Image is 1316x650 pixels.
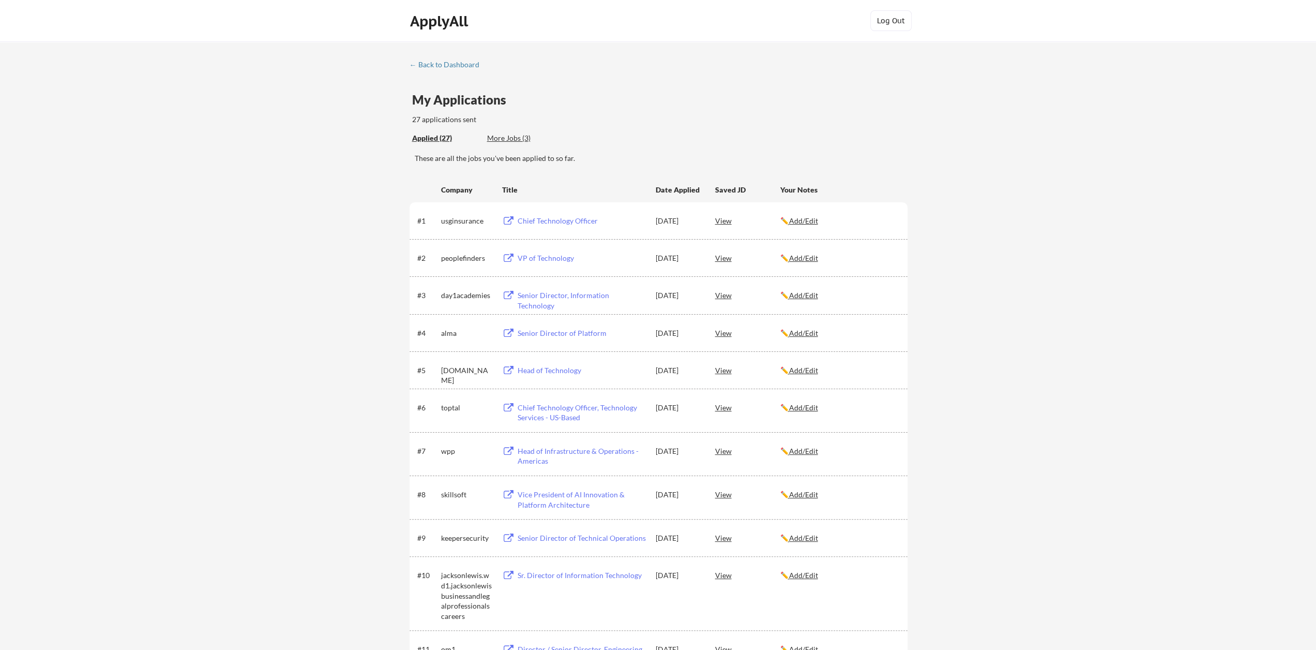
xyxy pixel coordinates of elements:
[412,133,479,143] div: Applied (27)
[441,533,493,543] div: keepersecurity
[487,133,563,143] div: More Jobs (3)
[715,566,780,584] div: View
[502,185,646,195] div: Title
[789,291,818,300] u: Add/Edit
[789,403,818,412] u: Add/Edit
[518,570,646,581] div: Sr. Director of Information Technology
[417,328,437,338] div: #4
[410,12,471,30] div: ApplyAll
[417,490,437,500] div: #8
[487,133,563,144] div: These are job applications we think you'd be a good fit for, but couldn't apply you to automatica...
[417,216,437,226] div: #1
[656,490,701,500] div: [DATE]
[656,328,701,338] div: [DATE]
[441,253,493,263] div: peoplefinders
[417,290,437,301] div: #3
[715,485,780,504] div: View
[441,403,493,413] div: toptal
[656,185,701,195] div: Date Applied
[441,185,493,195] div: Company
[780,185,898,195] div: Your Notes
[789,216,818,225] u: Add/Edit
[441,446,493,456] div: wpp
[715,361,780,379] div: View
[780,446,898,456] div: ✏️
[780,216,898,226] div: ✏️
[410,61,487,71] a: ← Back to Dashboard
[789,329,818,337] u: Add/Edit
[412,133,479,144] div: These are all the jobs you've been applied to so far.
[715,286,780,304] div: View
[441,570,493,621] div: jacksonlewis.wd1.jacksonlewisbusinessandlegalprofessionalscareers
[780,253,898,263] div: ✏️
[715,441,780,460] div: View
[780,490,898,500] div: ✏️
[780,403,898,413] div: ✏️
[715,323,780,342] div: View
[417,253,437,263] div: #2
[656,533,701,543] div: [DATE]
[656,365,701,376] div: [DATE]
[789,254,818,262] u: Add/Edit
[789,534,818,542] u: Add/Edit
[715,398,780,417] div: View
[417,570,437,581] div: #10
[656,290,701,301] div: [DATE]
[780,365,898,376] div: ✏️
[780,570,898,581] div: ✏️
[518,490,646,510] div: Vice President of AI Innovation & Platform Architecture
[417,446,437,456] div: #7
[518,403,646,423] div: Chief Technology Officer, Technology Services - US-Based
[417,365,437,376] div: #5
[518,216,646,226] div: Chief Technology Officer
[715,211,780,230] div: View
[441,490,493,500] div: skillsoft
[518,253,646,263] div: VP of Technology
[715,528,780,547] div: View
[518,446,646,466] div: Head of Infrastructure & Operations - Americas
[789,571,818,580] u: Add/Edit
[410,61,487,68] div: ← Back to Dashboard
[656,446,701,456] div: [DATE]
[780,328,898,338] div: ✏️
[870,10,912,31] button: Log Out
[715,180,780,199] div: Saved JD
[412,114,612,125] div: 27 applications sent
[518,328,646,338] div: Senior Director of Platform
[417,403,437,413] div: #6
[780,290,898,301] div: ✏️
[518,290,646,311] div: Senior Director, Information Technology
[656,253,701,263] div: [DATE]
[441,328,493,338] div: alma
[715,248,780,267] div: View
[656,216,701,226] div: [DATE]
[656,570,701,581] div: [DATE]
[417,533,437,543] div: #9
[789,490,818,499] u: Add/Edit
[789,447,818,455] u: Add/Edit
[656,403,701,413] div: [DATE]
[441,216,493,226] div: usginsurance
[441,290,493,301] div: day1academies
[441,365,493,386] div: [DOMAIN_NAME]
[780,533,898,543] div: ✏️
[518,365,646,376] div: Head of Technology
[789,366,818,375] u: Add/Edit
[412,94,515,106] div: My Applications
[518,533,646,543] div: Senior Director of Technical Operations
[415,153,907,164] div: These are all the jobs you've been applied to so far.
